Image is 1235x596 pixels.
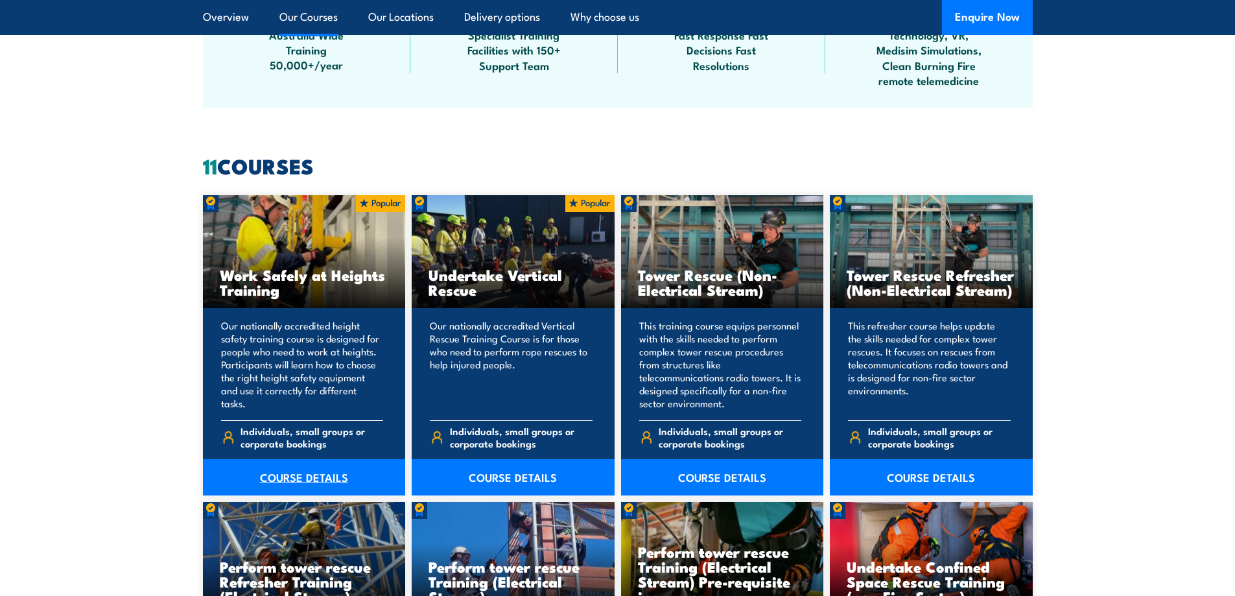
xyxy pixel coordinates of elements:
span: Specialist Training Facilities with 150+ Support Team [456,27,572,73]
a: COURSE DETAILS [830,459,1033,495]
span: Technology, VR, Medisim Simulations, Clean Burning Fire remote telemedicine [871,27,987,88]
p: Our nationally accredited Vertical Rescue Training Course is for those who need to perform rope r... [430,319,593,410]
h3: Tower Rescue (Non-Electrical Stream) [638,267,807,297]
span: Fast Response Fast Decisions Fast Resolutions [663,27,780,73]
h2: COURSES [203,156,1033,174]
span: Individuals, small groups or corporate bookings [450,425,593,449]
span: Individuals, small groups or corporate bookings [868,425,1011,449]
span: Individuals, small groups or corporate bookings [659,425,801,449]
span: Australia Wide Training 50,000+/year [248,27,365,73]
a: COURSE DETAILS [412,459,615,495]
a: COURSE DETAILS [621,459,824,495]
a: COURSE DETAILS [203,459,406,495]
strong: 11 [203,149,217,182]
h3: Tower Rescue Refresher (Non-Electrical Stream) [847,267,1016,297]
span: Individuals, small groups or corporate bookings [241,425,383,449]
p: This refresher course helps update the skills needed for complex tower rescues. It focuses on res... [848,319,1011,410]
h3: Undertake Vertical Rescue [429,267,598,297]
p: This training course equips personnel with the skills needed to perform complex tower rescue proc... [639,319,802,410]
p: Our nationally accredited height safety training course is designed for people who need to work a... [221,319,384,410]
h3: Work Safely at Heights Training [220,267,389,297]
